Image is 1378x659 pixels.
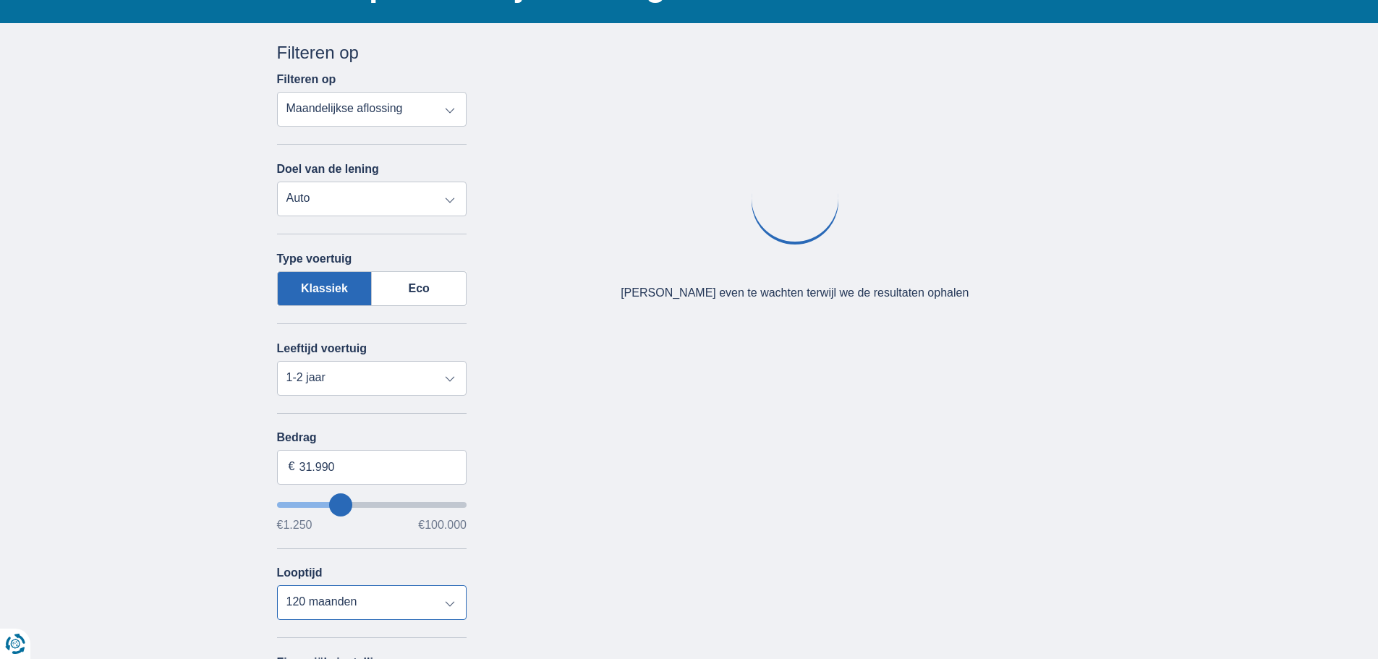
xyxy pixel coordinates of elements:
span: € [289,459,295,475]
label: Looptijd [277,566,323,579]
label: Leeftijd voertuig [277,342,367,355]
input: wantToBorrow [277,502,467,508]
label: Klassiek [277,271,373,306]
span: €1.250 [277,519,312,531]
div: [PERSON_NAME] even te wachten terwijl we de resultaten ophalen [621,285,969,302]
label: Filteren op [277,73,336,86]
span: €100.000 [418,519,467,531]
label: Bedrag [277,431,467,444]
div: Filteren op [277,41,467,65]
label: Type voertuig [277,252,352,265]
label: Doel van de lening [277,163,379,176]
label: Eco [372,271,467,306]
